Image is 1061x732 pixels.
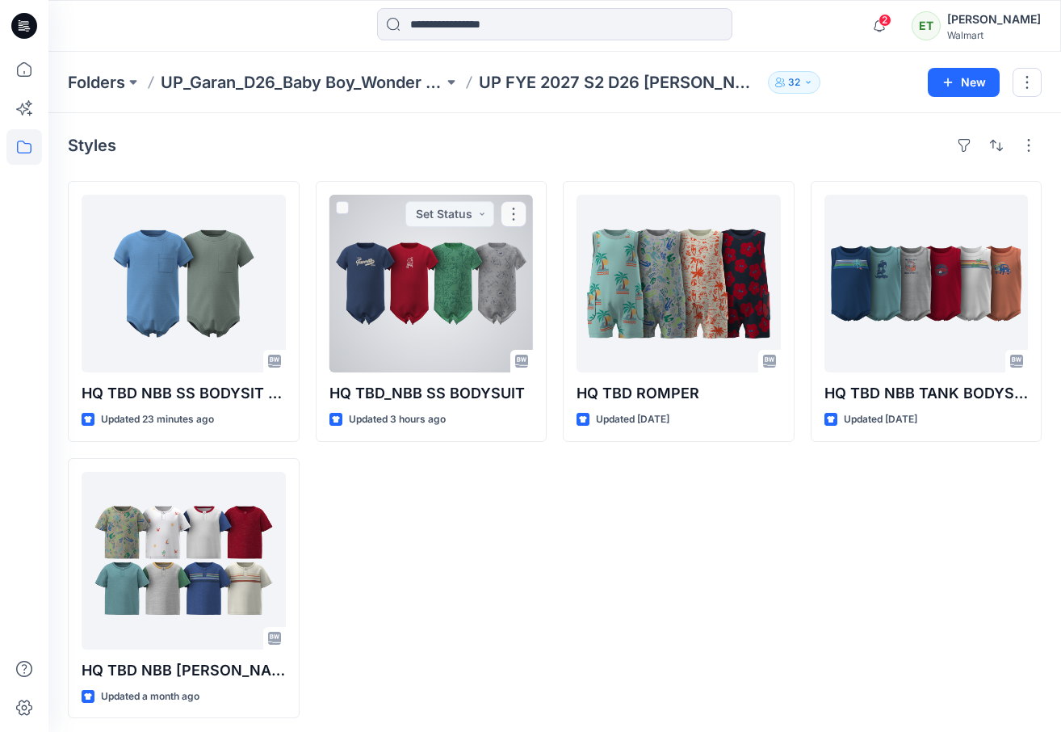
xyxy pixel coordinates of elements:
[577,195,781,372] a: HQ TBD ROMPER
[824,382,1029,405] p: HQ TBD NBB TANK BODYSUIT
[768,71,820,94] button: 32
[577,382,781,405] p: HQ TBD ROMPER
[596,411,669,428] p: Updated [DATE]
[928,68,1000,97] button: New
[788,74,800,91] p: 32
[161,71,443,94] a: UP_Garan_D26_Baby Boy_Wonder Nation
[879,14,891,27] span: 2
[101,411,214,428] p: Updated 23 minutes ago
[329,195,534,372] a: HQ TBD_NBB SS BODYSUIT
[844,411,917,428] p: Updated [DATE]
[82,382,286,405] p: HQ TBD NBB SS BODYSIT [DATE]
[82,195,286,372] a: HQ TBD NBB SS BODYSIT 08.20.25
[101,688,199,705] p: Updated a month ago
[947,29,1041,41] div: Walmart
[329,382,534,405] p: HQ TBD_NBB SS BODYSUIT
[68,136,116,155] h4: Styles
[912,11,941,40] div: ET
[479,71,761,94] p: UP FYE 2027 S2 D26 [PERSON_NAME]
[947,10,1041,29] div: [PERSON_NAME]
[82,659,286,682] p: HQ TBD NBB [PERSON_NAME] TEE
[824,195,1029,372] a: HQ TBD NBB TANK BODYSUIT
[349,411,446,428] p: Updated 3 hours ago
[82,472,286,650] a: HQ TBD NBB HENLY TEE
[68,71,125,94] a: Folders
